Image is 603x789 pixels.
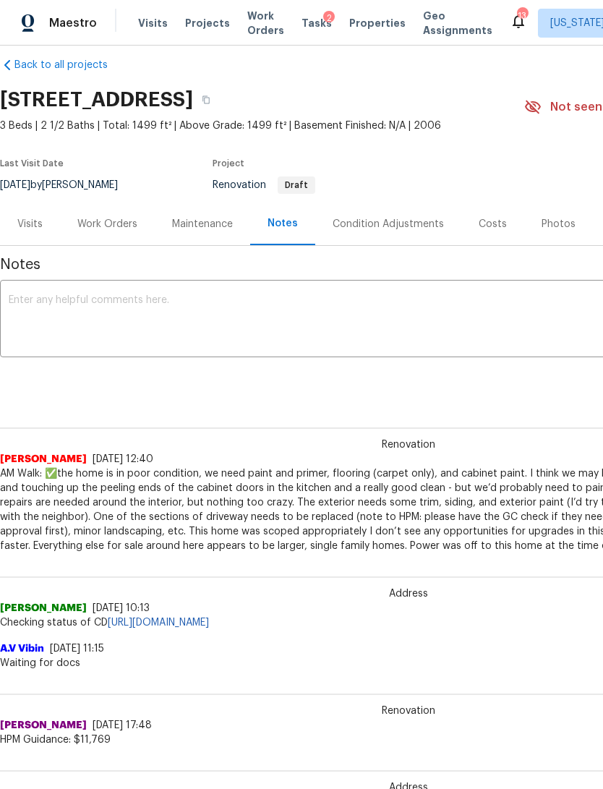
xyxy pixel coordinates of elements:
[323,11,335,25] div: 2
[373,438,444,452] span: Renovation
[93,454,153,464] span: [DATE] 12:40
[185,16,230,30] span: Projects
[279,181,314,189] span: Draft
[423,9,492,38] span: Geo Assignments
[247,9,284,38] span: Work Orders
[333,217,444,231] div: Condition Adjustments
[213,159,244,168] span: Project
[479,217,507,231] div: Costs
[193,87,219,113] button: Copy Address
[517,9,527,23] div: 13
[301,18,332,28] span: Tasks
[213,180,315,190] span: Renovation
[172,217,233,231] div: Maintenance
[77,217,137,231] div: Work Orders
[268,216,298,231] div: Notes
[542,217,576,231] div: Photos
[349,16,406,30] span: Properties
[138,16,168,30] span: Visits
[50,644,104,654] span: [DATE] 11:15
[93,603,150,613] span: [DATE] 10:13
[373,704,444,718] span: Renovation
[93,720,152,730] span: [DATE] 17:48
[17,217,43,231] div: Visits
[108,618,209,628] a: [URL][DOMAIN_NAME]
[380,587,437,601] span: Address
[49,16,97,30] span: Maestro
